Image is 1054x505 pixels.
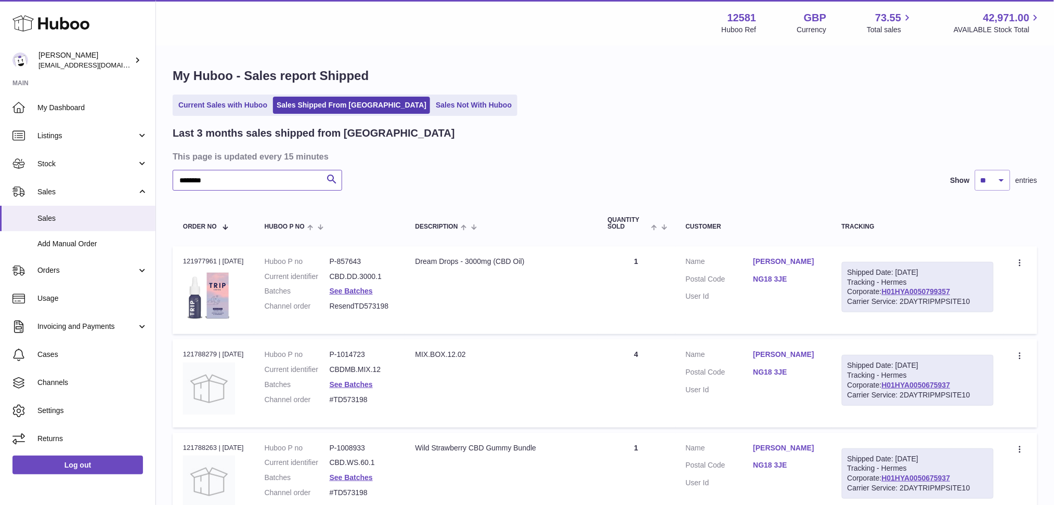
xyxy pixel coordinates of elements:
[265,350,330,360] dt: Huboo P no
[727,11,757,25] strong: 12581
[753,257,821,267] a: [PERSON_NAME]
[842,355,994,406] div: Tracking - Hermes Corporate:
[265,286,330,296] dt: Batches
[330,458,395,468] dd: CBD.WS.60.1
[415,223,458,230] span: Description
[415,257,587,267] div: Dream Drops - 3000mg (CBD Oil)
[265,365,330,375] dt: Current identifier
[753,274,821,284] a: NG18 3JE
[875,11,901,25] span: 73.55
[882,287,951,296] a: H01HYA0050799357
[686,367,753,380] dt: Postal Code
[330,287,373,295] a: See Batches
[183,269,235,321] img: 1694773909.png
[183,223,217,230] span: Order No
[597,246,675,334] td: 1
[37,322,137,331] span: Invoicing and Payments
[173,68,1037,84] h1: My Huboo - Sales report Shipped
[330,473,373,482] a: See Batches
[848,268,988,277] div: Shipped Date: [DATE]
[330,365,395,375] dd: CBDMB.MIX.12
[954,11,1042,35] a: 42,971.00 AVAILABLE Stock Total
[848,297,988,307] div: Carrier Service: 2DAYTRIPMPSITE10
[330,380,373,389] a: See Batches
[37,294,148,303] span: Usage
[722,25,757,35] div: Huboo Ref
[265,257,330,267] dt: Huboo P no
[1016,176,1037,185] span: entries
[753,460,821,470] a: NG18 3JE
[882,381,951,389] a: H01HYA0050675937
[175,97,271,114] a: Current Sales with Huboo
[37,406,148,416] span: Settings
[983,11,1030,25] span: 42,971.00
[183,443,244,453] div: 121788263 | [DATE]
[37,159,137,169] span: Stock
[265,395,330,405] dt: Channel order
[686,460,753,473] dt: Postal Code
[842,223,994,230] div: Tracking
[183,350,244,359] div: 121788279 | [DATE]
[753,350,821,360] a: [PERSON_NAME]
[173,151,1035,162] h3: This page is updated every 15 minutes
[686,385,753,395] dt: User Id
[173,126,455,140] h2: Last 3 months sales shipped from [GEOGRAPHIC_DATA]
[273,97,430,114] a: Sales Shipped From [GEOGRAPHIC_DATA]
[842,262,994,313] div: Tracking - Hermes Corporate:
[951,176,970,185] label: Show
[183,257,244,266] div: 121977961 | [DATE]
[848,361,988,370] div: Shipped Date: [DATE]
[686,478,753,488] dt: User Id
[753,367,821,377] a: NG18 3JE
[415,443,587,453] div: Wild Strawberry CBD Gummy Bundle
[37,265,137,275] span: Orders
[12,52,28,68] img: ibrewis@drink-trip.com
[37,214,148,223] span: Sales
[12,456,143,474] a: Log out
[882,474,951,482] a: H01HYA0050675937
[842,448,994,499] div: Tracking - Hermes Corporate:
[265,488,330,498] dt: Channel order
[183,363,235,415] img: no-photo.jpg
[686,291,753,301] dt: User Id
[804,11,826,25] strong: GBP
[265,223,305,230] span: Huboo P no
[415,350,587,360] div: MIX.BOX.12.02
[432,97,515,114] a: Sales Not With Huboo
[686,443,753,456] dt: Name
[848,390,988,400] div: Carrier Service: 2DAYTRIPMPSITE10
[686,350,753,362] dt: Name
[330,301,395,311] dd: ResendTD573198
[265,443,330,453] dt: Huboo P no
[38,61,153,69] span: [EMAIL_ADDRESS][DOMAIN_NAME]
[330,443,395,453] dd: P-1008933
[265,301,330,311] dt: Channel order
[265,473,330,483] dt: Batches
[753,443,821,453] a: [PERSON_NAME]
[37,350,148,360] span: Cases
[848,483,988,493] div: Carrier Service: 2DAYTRIPMPSITE10
[867,25,913,35] span: Total sales
[608,217,649,230] span: Quantity Sold
[867,11,913,35] a: 73.55 Total sales
[37,239,148,249] span: Add Manual Order
[265,458,330,468] dt: Current identifier
[597,339,675,427] td: 4
[330,488,395,498] dd: #TD573198
[37,103,148,113] span: My Dashboard
[686,274,753,287] dt: Postal Code
[686,223,821,230] div: Customer
[37,378,148,388] span: Channels
[38,50,132,70] div: [PERSON_NAME]
[265,380,330,390] dt: Batches
[797,25,827,35] div: Currency
[330,350,395,360] dd: P-1014723
[848,454,988,464] div: Shipped Date: [DATE]
[37,434,148,444] span: Returns
[330,272,395,282] dd: CBD.DD.3000.1
[37,131,137,141] span: Listings
[37,187,137,197] span: Sales
[330,257,395,267] dd: P-857643
[954,25,1042,35] span: AVAILABLE Stock Total
[330,395,395,405] dd: #TD573198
